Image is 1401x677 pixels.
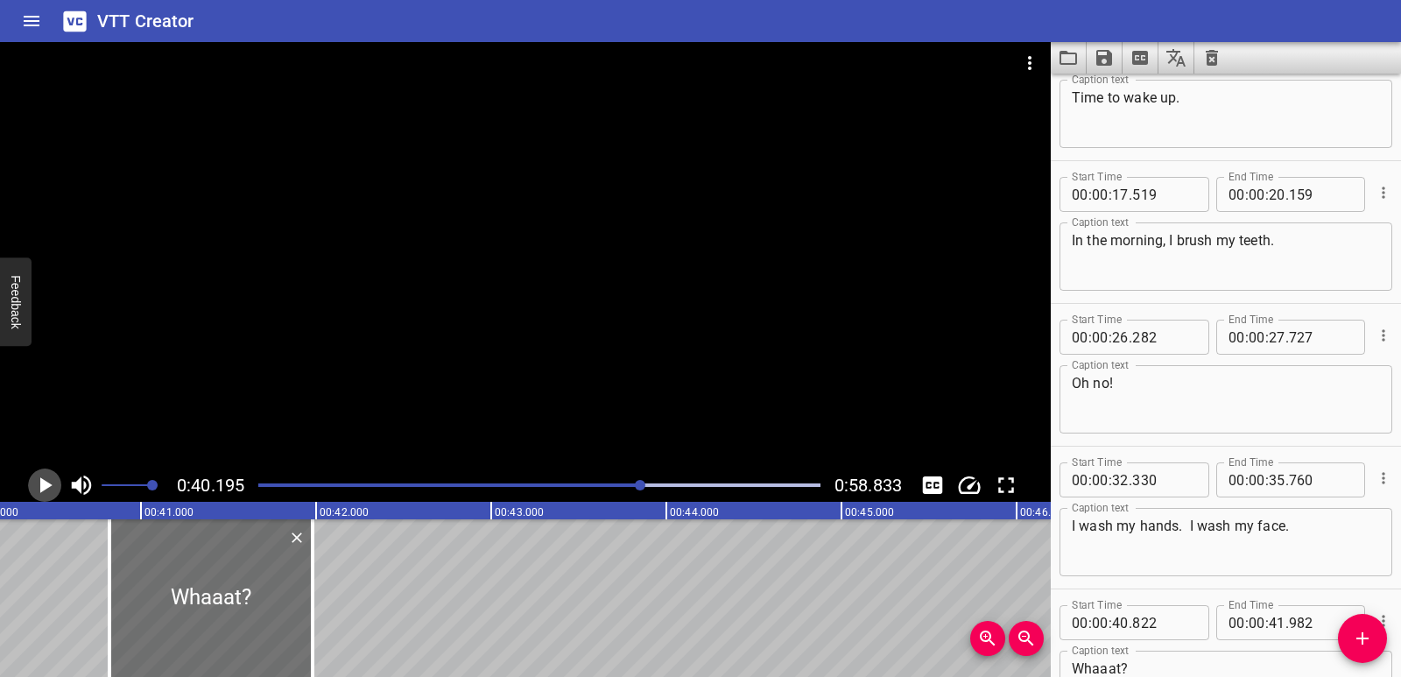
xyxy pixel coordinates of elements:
button: Video Options [1009,42,1051,84]
button: Delete [285,526,308,549]
span: 0:40.195 [177,475,244,496]
svg: Clear captions [1201,47,1222,68]
input: 727 [1289,320,1353,355]
input: 00 [1249,177,1265,212]
span: : [1245,462,1249,497]
span: . [1129,177,1132,212]
input: 00 [1229,605,1245,640]
input: 00 [1072,462,1088,497]
input: 00 [1249,320,1265,355]
span: : [1109,177,1112,212]
span: . [1285,605,1289,640]
input: 760 [1289,462,1353,497]
svg: Extract captions from video [1130,47,1151,68]
input: 982 [1289,605,1353,640]
span: Set video volume [147,480,158,490]
input: 35 [1269,462,1285,497]
input: 00 [1092,605,1109,640]
span: . [1285,462,1289,497]
span: : [1245,320,1249,355]
svg: Save captions to file [1094,47,1115,68]
input: 00 [1072,605,1088,640]
span: : [1109,605,1112,640]
div: Play progress [258,483,820,487]
div: Cue Options [1372,455,1392,501]
span: : [1245,177,1249,212]
span: 0:58.833 [834,475,902,496]
input: 822 [1132,605,1196,640]
text: 00:44.000 [670,506,719,518]
button: Cue Options [1372,324,1395,347]
span: : [1265,177,1269,212]
div: Cue Options [1372,170,1392,215]
span: . [1129,462,1132,497]
span: . [1129,320,1132,355]
div: Cue Options [1372,313,1392,358]
input: 330 [1132,462,1196,497]
input: 00 [1072,177,1088,212]
text: 00:43.000 [495,506,544,518]
button: Cue Options [1372,467,1395,490]
span: . [1129,605,1132,640]
input: 32 [1112,462,1129,497]
button: Cue Options [1372,181,1395,204]
text: 00:42.000 [320,506,369,518]
div: Cue Options [1372,598,1392,644]
input: 159 [1289,177,1353,212]
button: Add Cue [1338,614,1387,663]
button: Change Playback Speed [953,469,986,502]
span: : [1265,605,1269,640]
button: Cue Options [1372,610,1395,632]
span: : [1109,462,1112,497]
text: 00:46.000 [1020,506,1069,518]
button: Translate captions [1158,42,1194,74]
textarea: Time to wake up. [1072,89,1380,139]
button: Toggle captions [916,469,949,502]
text: 00:45.000 [845,506,894,518]
input: 20 [1269,177,1285,212]
span: : [1109,320,1112,355]
button: Save captions to file [1087,42,1123,74]
input: 40 [1112,605,1129,640]
button: Extract captions from video [1123,42,1158,74]
span: . [1285,177,1289,212]
textarea: In the morning, I brush my teeth. [1072,232,1380,282]
button: Toggle fullscreen [989,469,1023,502]
input: 00 [1249,605,1265,640]
textarea: Oh no! [1072,375,1380,425]
span: : [1088,605,1092,640]
input: 00 [1229,320,1245,355]
text: 00:41.000 [144,506,194,518]
span: : [1088,462,1092,497]
span: : [1088,320,1092,355]
textarea: I wash my hands. I wash my face. [1072,518,1380,568]
div: Delete Cue [285,526,306,549]
button: Zoom Out [1009,621,1044,656]
span: : [1245,605,1249,640]
span: : [1265,462,1269,497]
input: 00 [1092,320,1109,355]
button: Load captions from file [1051,42,1087,74]
button: Play/Pause [28,469,61,502]
button: Toggle mute [65,469,98,502]
input: 00 [1229,177,1245,212]
button: Zoom In [970,621,1005,656]
svg: Translate captions [1165,47,1186,68]
input: 26 [1112,320,1129,355]
input: 00 [1092,177,1109,212]
input: 27 [1269,320,1285,355]
span: : [1088,177,1092,212]
input: 00 [1249,462,1265,497]
button: Clear captions [1194,42,1229,74]
input: 00 [1229,462,1245,497]
input: 00 [1072,320,1088,355]
input: 519 [1132,177,1196,212]
input: 17 [1112,177,1129,212]
input: 41 [1269,605,1285,640]
svg: Load captions from file [1058,47,1079,68]
input: 00 [1092,462,1109,497]
h6: VTT Creator [97,7,194,35]
span: . [1285,320,1289,355]
input: 282 [1132,320,1196,355]
span: : [1265,320,1269,355]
